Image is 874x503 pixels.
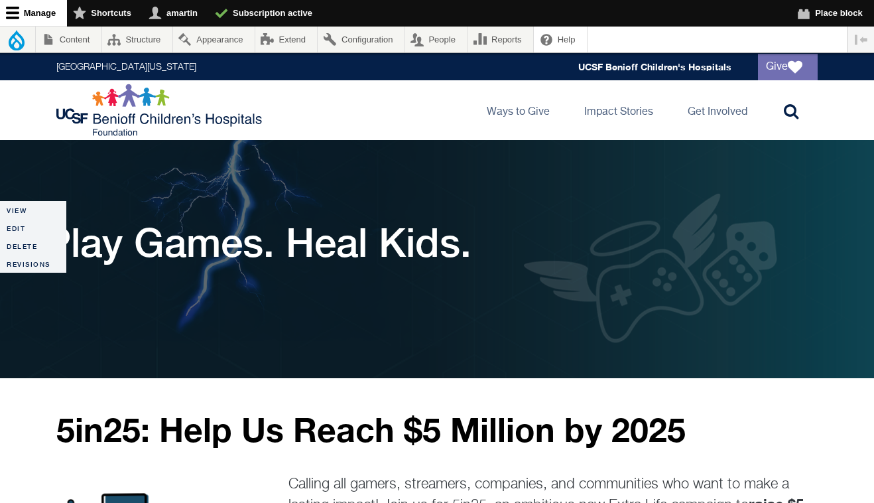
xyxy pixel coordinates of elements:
[534,27,587,52] a: Help
[758,54,818,80] a: Give
[102,27,172,52] a: Structure
[318,27,404,52] a: Configuration
[173,27,255,52] a: Appearance
[677,80,758,140] a: Get Involved
[56,84,265,137] img: Logo for UCSF Benioff Children's Hospitals Foundation
[36,27,101,52] a: Content
[405,27,468,52] a: People
[56,411,818,448] p: 5in25: Help Us Reach $5 Million by 2025
[44,219,471,265] h1: Play Games. Heal Kids.
[56,62,196,72] a: [GEOGRAPHIC_DATA][US_STATE]
[468,27,533,52] a: Reports
[255,27,318,52] a: Extend
[476,80,560,140] a: Ways to Give
[578,61,731,72] a: UCSF Benioff Children's Hospitals
[574,80,664,140] a: Impact Stories
[848,27,874,52] button: Vertical orientation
